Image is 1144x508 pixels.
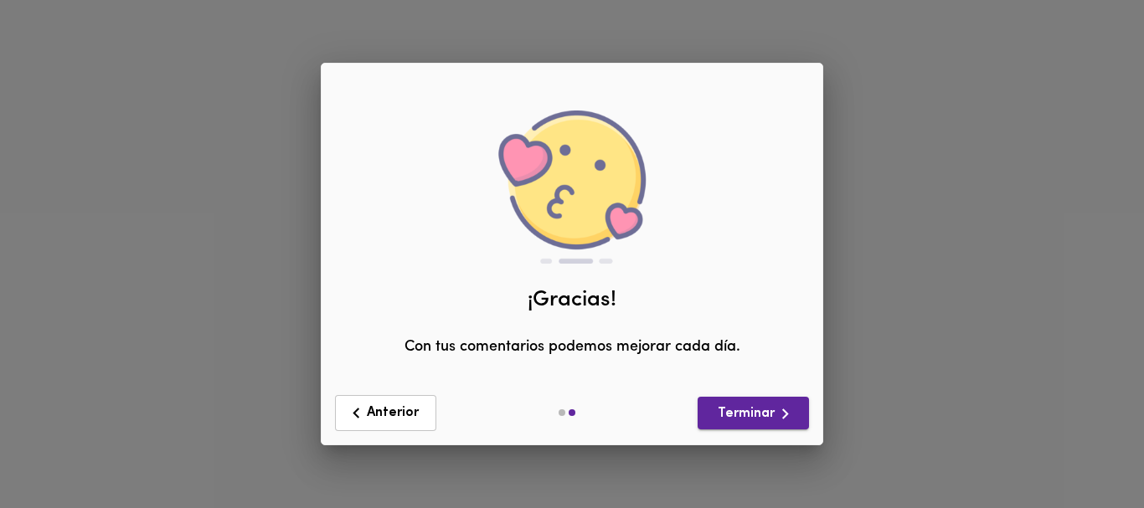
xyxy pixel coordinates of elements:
[334,68,810,359] div: Con tus comentarios podemos mejorar cada día.
[334,285,810,316] div: ¡Gracias!
[1047,411,1127,491] iframe: Messagebird Livechat Widget
[698,397,809,429] button: Terminar
[346,403,425,423] span: Anterior
[335,395,436,431] button: Anterior
[711,403,796,424] span: Terminar
[497,111,647,264] img: love.png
